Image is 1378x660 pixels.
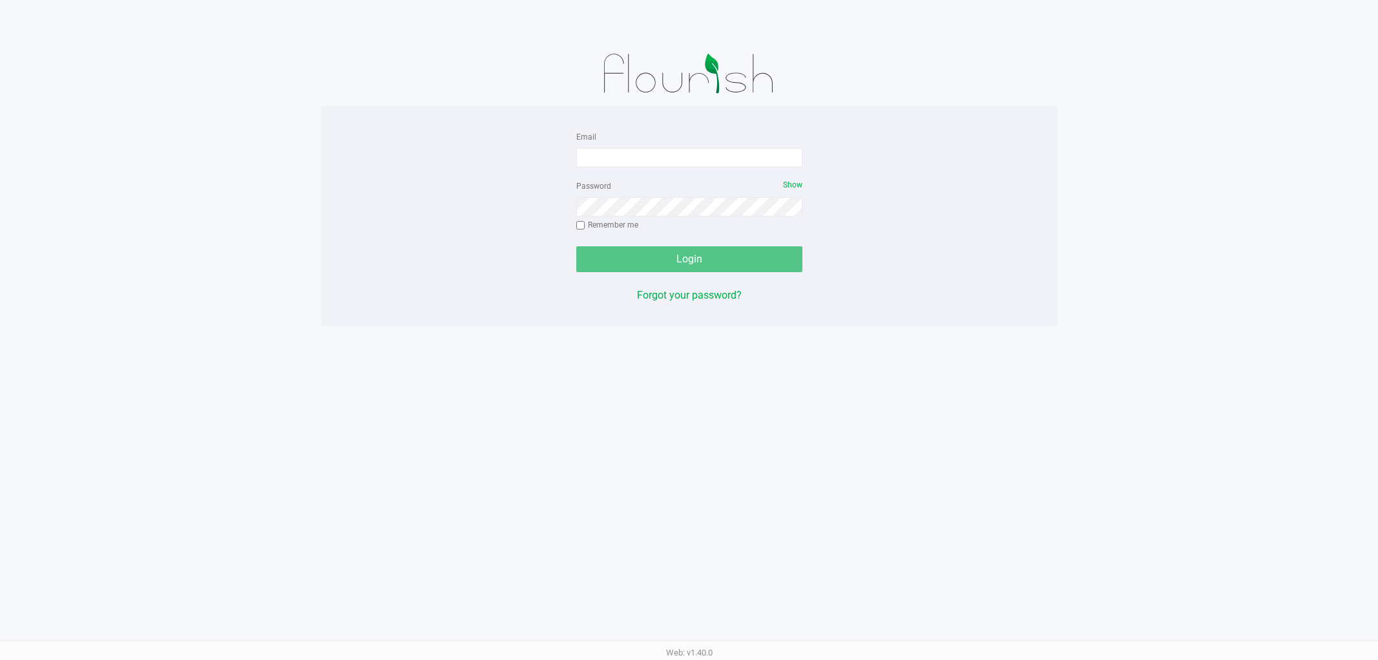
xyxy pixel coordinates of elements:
label: Password [576,180,611,192]
label: Remember me [576,219,638,231]
input: Remember me [576,221,585,230]
label: Email [576,131,596,143]
button: Forgot your password? [637,288,742,303]
span: Show [783,180,802,189]
span: Web: v1.40.0 [666,648,713,657]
